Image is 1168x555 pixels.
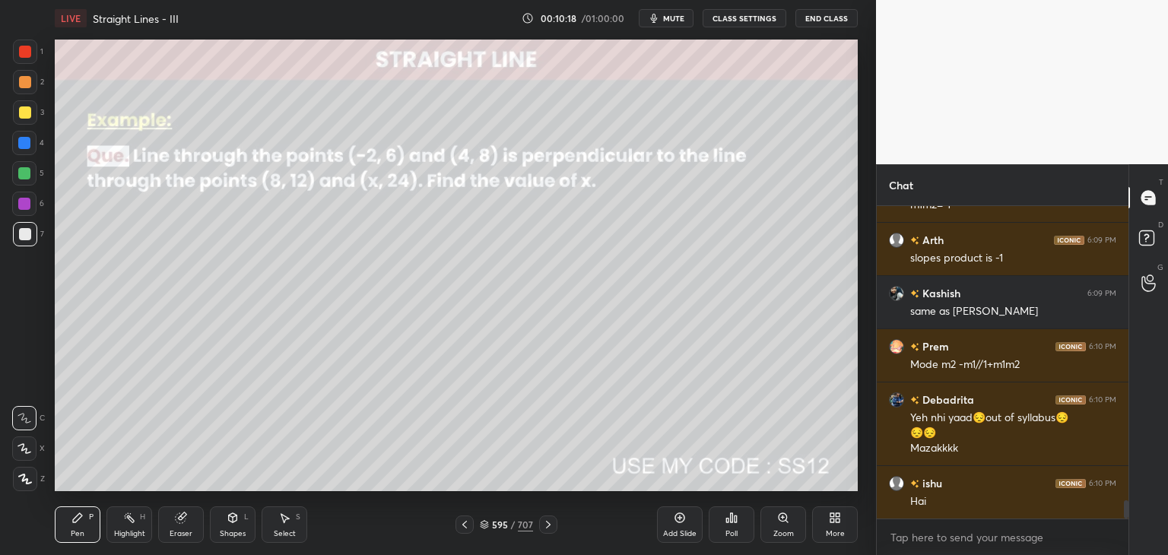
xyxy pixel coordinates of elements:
div: LIVE [55,9,87,27]
div: grid [877,206,1128,519]
h6: Kashish [919,285,960,301]
div: 6:10 PM [1089,395,1116,404]
img: no-rating-badge.077c3623.svg [910,343,919,351]
div: Pen [71,530,84,538]
div: Mazakkkk [910,441,1116,456]
div: 6:10 PM [1089,479,1116,488]
div: 6:10 PM [1089,342,1116,351]
div: P [89,513,94,521]
button: End Class [795,9,858,27]
div: Mode m2 -m1//1+m1m2 [910,357,1116,373]
div: 707 [518,518,533,531]
p: G [1157,262,1163,273]
div: Select [274,530,296,538]
h6: Debadrita [919,392,974,408]
img: iconic-dark.1390631f.png [1055,395,1086,404]
p: T [1159,176,1163,188]
div: Hai [910,494,1116,509]
div: C [12,406,45,430]
div: 6:09 PM [1087,236,1116,245]
div: 3 [13,100,44,125]
h6: Arth [919,232,944,248]
img: no-rating-badge.077c3623.svg [910,236,919,245]
div: Yeh nhi yaad😔out of syllabus😔 [910,411,1116,426]
img: no-rating-badge.077c3623.svg [910,480,919,488]
div: Eraser [170,530,192,538]
img: 9bd53f04b6f74b50bc09872727d51a66.jpg [889,392,904,408]
span: mute [663,13,684,24]
div: 5 [12,161,44,186]
div: 6 [12,192,44,216]
h4: Straight Lines - III [93,11,179,26]
div: 6:09 PM [1087,289,1116,298]
img: iconic-dark.1390631f.png [1054,236,1084,245]
div: 4 [12,131,44,155]
img: no-rating-badge.077c3623.svg [910,396,919,404]
div: More [826,530,845,538]
div: Add Slide [663,530,697,538]
div: S [296,513,300,521]
div: 2 [13,70,44,94]
img: 5f0e1674d7c345968bfa5d8b2a8c7c44.jpg [889,339,904,354]
button: mute [639,9,693,27]
div: slopes product is -1 [910,251,1116,266]
div: Poll [725,530,738,538]
img: default.png [889,476,904,491]
p: D [1158,219,1163,230]
div: H [140,513,145,521]
div: L [244,513,249,521]
img: iconic-dark.1390631f.png [1055,479,1086,488]
button: CLASS SETTINGS [703,9,786,27]
img: a12fd4583e324a309dea513c39b38df4.jpg [889,286,904,301]
div: same as [PERSON_NAME] [910,304,1116,319]
p: Chat [877,165,925,205]
h6: Prem [919,338,949,354]
h6: ishu [919,475,942,491]
div: 😔😔 [910,426,1116,441]
div: 595 [492,520,507,529]
div: Shapes [220,530,246,538]
div: X [12,436,45,461]
div: / [510,520,515,529]
img: no-rating-badge.077c3623.svg [910,290,919,298]
div: Highlight [114,530,145,538]
img: default.png [889,233,904,248]
img: iconic-dark.1390631f.png [1055,342,1086,351]
div: Z [13,467,45,491]
div: 1 [13,40,43,64]
div: 7 [13,222,44,246]
div: Zoom [773,530,794,538]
